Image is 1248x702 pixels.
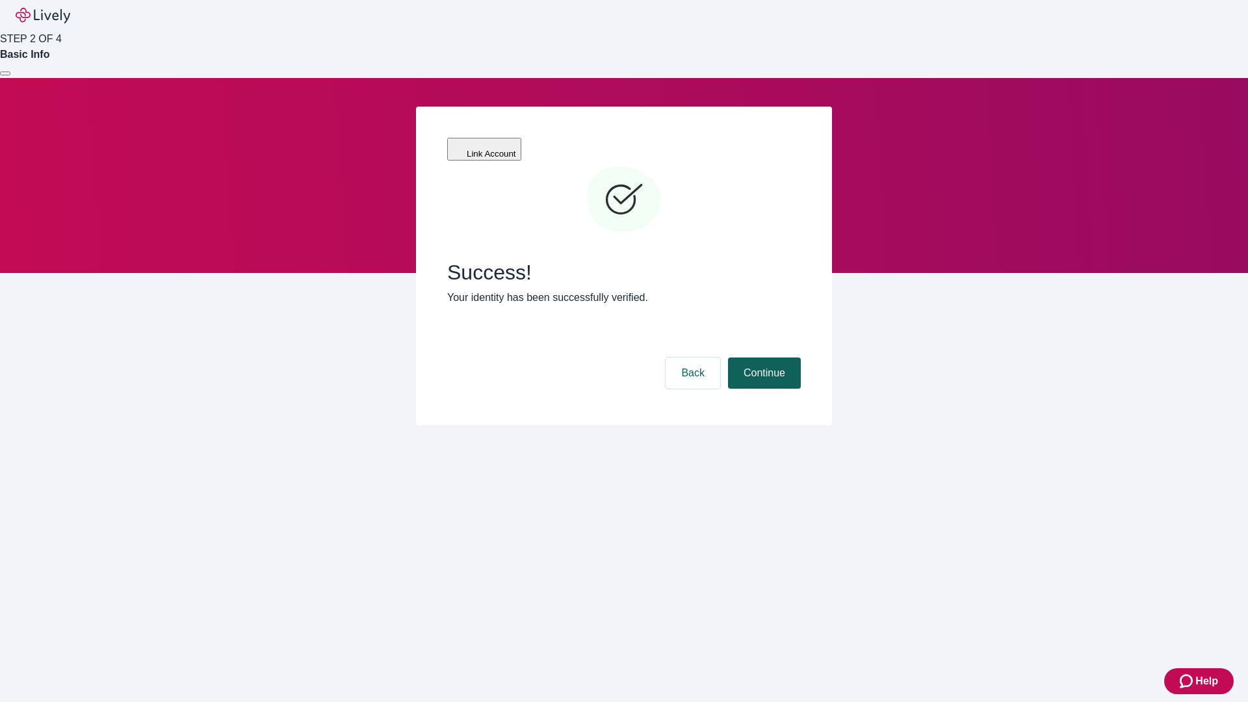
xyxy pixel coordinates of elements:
svg: Zendesk support icon [1180,673,1195,689]
svg: Checkmark icon [585,161,663,239]
button: Continue [728,357,801,389]
img: Lively [16,8,70,23]
button: Zendesk support iconHelp [1164,668,1234,694]
span: Help [1195,673,1218,689]
button: Back [666,357,720,389]
button: Link Account [447,138,521,161]
span: Success! [447,260,801,285]
p: Your identity has been successfully verified. [447,290,801,305]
